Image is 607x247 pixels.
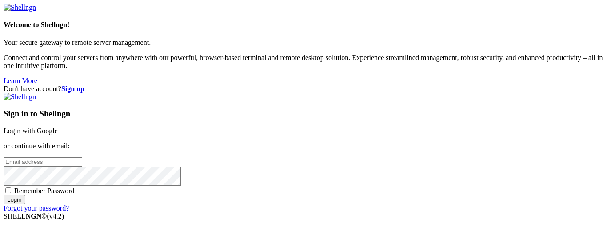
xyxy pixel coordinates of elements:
a: Forgot your password? [4,204,69,212]
input: Email address [4,157,82,167]
input: Remember Password [5,187,11,193]
a: Sign up [61,85,84,92]
p: or continue with email: [4,142,603,150]
b: NGN [26,212,42,220]
span: Remember Password [14,187,75,195]
a: Learn More [4,77,37,84]
span: SHELL © [4,212,64,220]
h3: Sign in to Shellngn [4,109,603,119]
img: Shellngn [4,4,36,12]
div: Don't have account? [4,85,603,93]
input: Login [4,195,25,204]
p: Your secure gateway to remote server management. [4,39,603,47]
span: 4.2.0 [47,212,64,220]
img: Shellngn [4,93,36,101]
a: Login with Google [4,127,58,135]
p: Connect and control your servers from anywhere with our powerful, browser-based terminal and remo... [4,54,603,70]
h4: Welcome to Shellngn! [4,21,603,29]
